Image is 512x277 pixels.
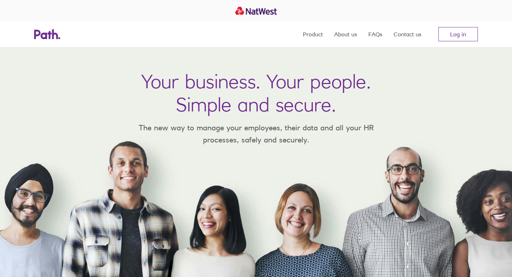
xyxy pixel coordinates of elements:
[368,21,382,47] a: FAQs
[128,122,384,146] p: The new way to manage your employees, their data and all your HR processes, safely and securely.
[334,21,357,47] a: About us
[141,70,371,116] h1: Your business. Your people. Simple and secure.
[438,27,478,41] a: Log in
[394,21,421,47] a: Contact us
[303,21,323,47] a: Product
